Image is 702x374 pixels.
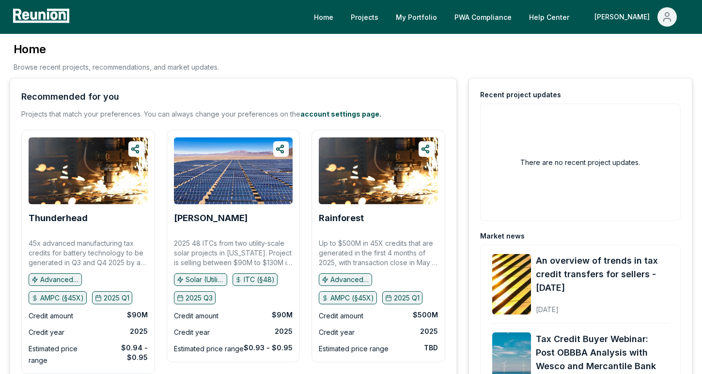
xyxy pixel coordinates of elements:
a: Thunderhead [29,213,88,223]
img: An overview of trends in tax credit transfers for sellers - September 2025 [492,254,531,314]
p: Browse recent projects, recommendations, and market updates. [14,62,219,72]
p: AMPC (§45X) [330,293,374,303]
div: Credit year [319,327,355,338]
div: TBD [424,343,438,353]
a: account settings page. [300,110,381,118]
div: [PERSON_NAME] [594,7,654,27]
div: Credit amount [319,310,363,322]
div: 2025 [420,327,438,336]
button: Advanced manufacturing [29,273,82,286]
a: PWA Compliance [447,7,519,27]
a: Projects [343,7,386,27]
p: 45x advanced manufacturing tax credits for battery technology to be generated in Q3 and Q4 2025 b... [29,239,148,268]
img: Thunderhead [29,137,148,204]
button: Solar (Utility) [174,273,227,286]
button: 2025 Q1 [92,291,132,304]
button: 2025 Q3 [174,291,216,304]
b: Thunderhead [29,213,88,223]
div: Recommended for you [21,90,119,104]
div: $90M [272,310,293,320]
div: Credit year [29,327,64,338]
p: Advanced manufacturing [330,275,369,284]
div: $90M [127,310,148,320]
img: Ridgeway [174,137,293,204]
button: [PERSON_NAME] [587,7,685,27]
p: Solar (Utility) [186,275,224,284]
div: [DATE] [536,298,669,314]
p: Up to $500M in 45X credits that are generated in the first 4 months of 2025, with transaction clo... [319,239,438,268]
a: Home [306,7,341,27]
span: Projects that match your preferences. You can always change your preferences on the [21,110,300,118]
div: Credit amount [29,310,73,322]
div: Credit year [174,327,210,338]
p: AMPC (§45X) [40,293,84,303]
h2: There are no recent project updates. [520,157,640,167]
a: Rainforest [319,213,364,223]
button: Advanced manufacturing [319,273,372,286]
b: [PERSON_NAME] [174,213,248,223]
p: Advanced manufacturing [40,275,79,284]
a: An overview of trends in tax credit transfers for sellers - [DATE] [536,254,669,295]
div: 2025 [275,327,293,336]
div: Estimated price range [174,343,244,355]
nav: Main [306,7,692,27]
div: $500M [413,310,438,320]
p: ITC (§48) [244,275,275,284]
div: Recent project updates [480,90,561,100]
b: Rainforest [319,213,364,223]
div: Credit amount [174,310,218,322]
p: 2025 Q3 [186,293,213,303]
a: [PERSON_NAME] [174,213,248,223]
a: Tax Credit Buyer Webinar: Post OBBBA Analysis with Wesco and Mercantile Bank [536,332,669,373]
img: Rainforest [319,137,438,204]
p: 2025 48 ITCs from two utility-scale solar projects in [US_STATE]. Project is selling between $90M... [174,239,293,268]
button: 2025 Q1 [382,291,422,304]
div: $0.93 - $0.95 [244,343,293,353]
div: Estimated price range [29,343,98,366]
div: $0.94 - $0.95 [98,343,148,362]
p: 2025 Q1 [104,293,129,303]
a: Help Center [521,7,577,27]
h3: Home [14,42,219,57]
div: 2025 [130,327,148,336]
div: Estimated price range [319,343,389,355]
a: My Portfolio [388,7,445,27]
p: 2025 Q1 [394,293,420,303]
div: Market news [480,231,525,241]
